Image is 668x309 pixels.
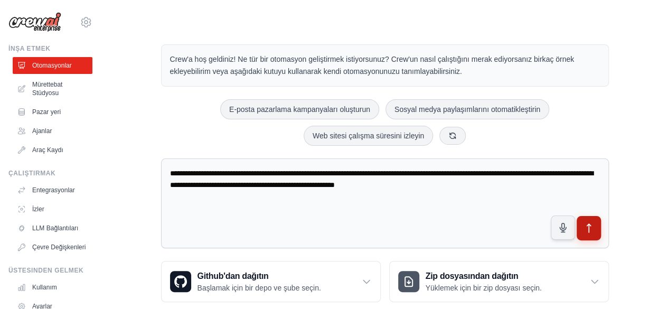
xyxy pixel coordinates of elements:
[8,170,55,177] font: Çalıştırmak
[197,284,321,292] font: Başlamak için bir depo ve şube seçin.
[385,99,549,119] button: Sosyal medya paylaşımlarını otomatikleştirin
[32,127,52,135] font: Ajanlar
[615,258,668,309] iframe: Sohbet Widget'ı
[32,244,86,251] font: Çevre Değişkenleri
[32,205,44,213] font: İzler
[32,146,63,154] font: Araç Kaydı
[32,284,57,291] font: Kullanım
[13,123,92,139] a: Ajanlar
[426,271,519,280] font: Zip dosyasından dağıtın
[170,55,575,76] font: Crew'a hoş geldiniz! Ne tür bir otomasyon geliştirmek istiyorsunuz? Crew'un nasıl çalıştığını mer...
[32,108,61,116] font: Pazar yeri
[13,57,92,74] a: Otomasyonlar
[13,104,92,120] a: Pazar yeri
[32,81,62,97] font: Mürettebat Stüdyosu
[313,132,424,140] font: Web sitesi çalışma süresini izleyin
[8,45,51,52] font: İnşa etmek
[32,224,78,232] font: LLM Bağlantıları
[426,284,542,292] font: Yüklemek için bir zip dosyası seçin.
[13,182,92,199] a: Entegrasyonlar
[8,267,83,274] font: Üstesinden gelmek
[197,271,269,280] font: Github'dan dağıtın
[615,258,668,309] div: Sohbet Aracı
[13,279,92,296] a: Kullanım
[394,105,540,114] font: Sosyal medya paylaşımlarını otomatikleştirin
[32,62,72,69] font: Otomasyonlar
[13,220,92,237] a: LLM Bağlantıları
[13,201,92,218] a: İzler
[13,239,92,256] a: Çevre Değişkenleri
[229,105,370,114] font: E-posta pazarlama kampanyaları oluşturun
[304,126,433,146] button: Web sitesi çalışma süresini izleyin
[13,142,92,158] a: Araç Kaydı
[13,76,92,101] a: Mürettebat Stüdyosu
[220,99,379,119] button: E-posta pazarlama kampanyaları oluşturun
[32,186,75,194] font: Entegrasyonlar
[8,12,61,32] img: Logo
